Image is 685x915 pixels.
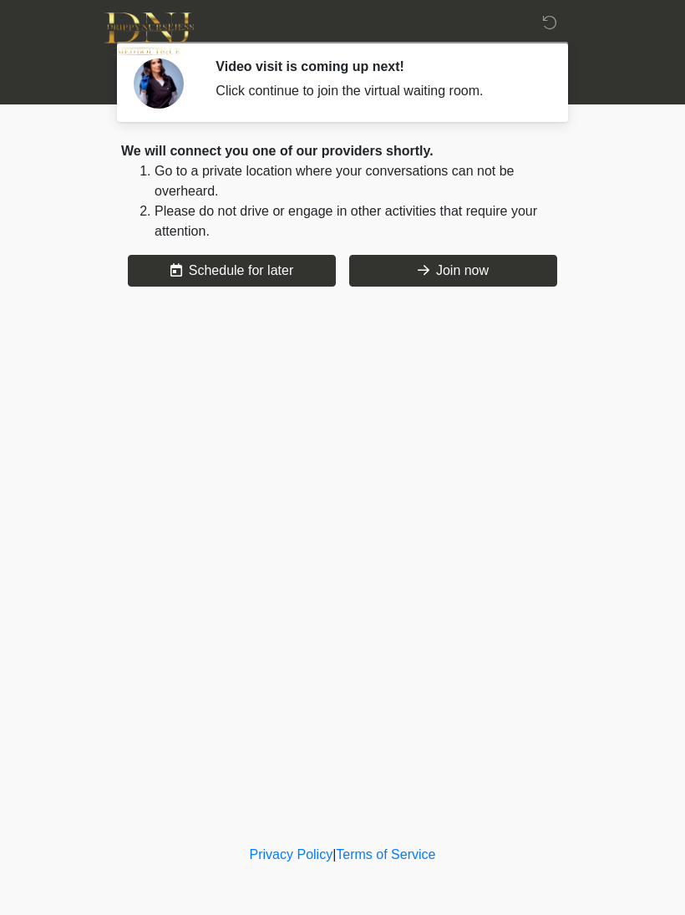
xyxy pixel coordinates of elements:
[121,141,564,161] div: We will connect you one of our providers shortly.
[216,81,539,101] div: Click continue to join the virtual waiting room.
[104,13,194,55] img: DNJ Med Boutique Logo
[349,255,557,287] button: Join now
[155,161,564,201] li: Go to a private location where your conversations can not be overheard.
[128,255,336,287] button: Schedule for later
[134,58,184,109] img: Agent Avatar
[250,847,333,862] a: Privacy Policy
[155,201,564,241] li: Please do not drive or engage in other activities that require your attention.
[336,847,435,862] a: Terms of Service
[332,847,336,862] a: |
